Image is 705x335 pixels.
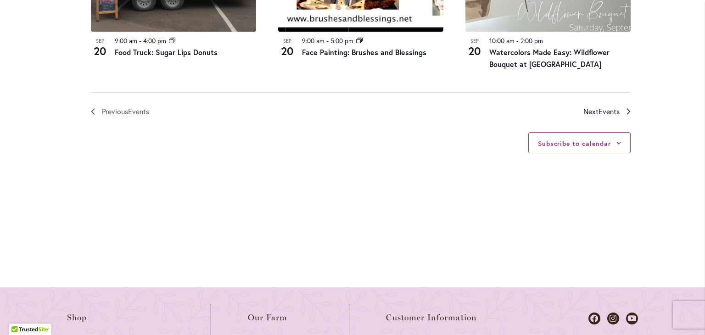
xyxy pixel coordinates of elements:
a: Food Truck: Sugar Lips Donuts [115,47,218,57]
a: Watercolors Made Easy: Wildflower Bouquet at [GEOGRAPHIC_DATA] [489,47,610,69]
span: 20 [465,43,484,59]
a: Previous Events [91,106,149,117]
a: Next Events [583,106,631,117]
span: Our Farm [248,313,287,322]
span: Events [599,106,620,116]
span: Sep [465,37,484,45]
time: 4:00 pm [143,36,166,45]
span: Sep [91,37,109,45]
span: Next [583,106,620,117]
span: - [326,36,329,45]
span: Sep [278,37,297,45]
a: Dahlias on Facebook [588,313,600,324]
time: 2:00 pm [520,36,543,45]
time: 10:00 am [489,36,515,45]
a: Dahlias on Youtube [626,313,638,324]
span: - [139,36,141,45]
span: Shop [67,313,87,322]
button: Subscribe to calendar [538,139,611,148]
time: 5:00 pm [330,36,353,45]
span: 20 [278,43,297,59]
span: Events [128,106,149,116]
time: 9:00 am [115,36,137,45]
a: Face Painting: Brushes and Blessings [302,47,426,57]
time: 9:00 am [302,36,325,45]
span: 20 [91,43,109,59]
iframe: Launch Accessibility Center [7,302,33,328]
span: Customer Information [386,313,477,322]
a: Dahlias on Instagram [607,313,619,324]
span: Previous [102,106,149,117]
span: - [516,36,519,45]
